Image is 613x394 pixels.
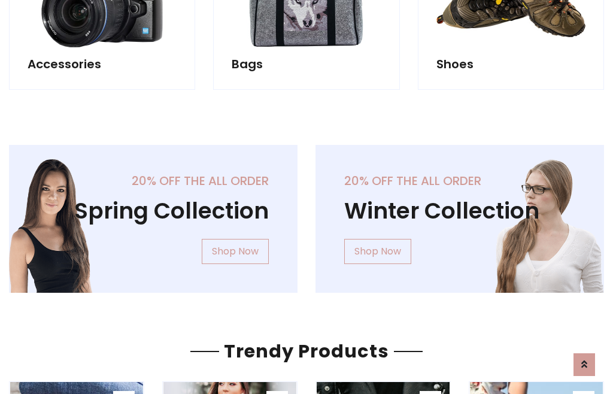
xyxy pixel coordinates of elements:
h1: Winter Collection [344,198,575,225]
span: Trendy Products [219,338,394,364]
h5: Shoes [436,57,585,71]
h5: 20% off the all order [344,174,575,188]
a: Shop Now [202,239,269,264]
h5: 20% off the all order [38,174,269,188]
h5: Bags [232,57,381,71]
h1: Spring Collection [38,198,269,225]
h5: Accessories [28,57,177,71]
a: Shop Now [344,239,411,264]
